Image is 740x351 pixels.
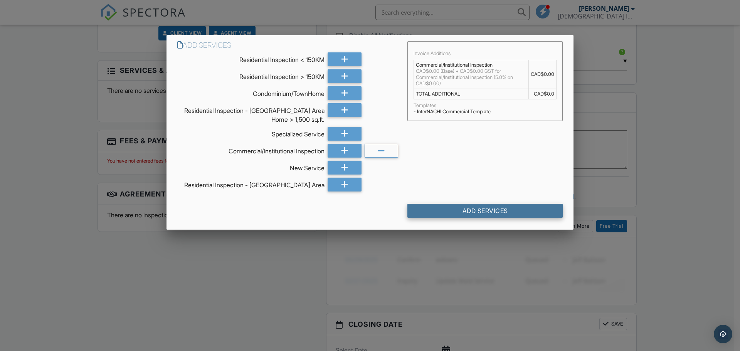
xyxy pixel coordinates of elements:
div: Residential Inspection - [GEOGRAPHIC_DATA] Area [177,178,325,189]
h6: Add Services [177,41,398,49]
div: Templates [414,102,557,109]
div: New Service [177,161,325,172]
div: Add Services [407,204,563,218]
div: Condominium/TownHome [177,86,325,98]
td: Commercial/Institutional Inspection [414,60,529,89]
div: Residential Inspection > 150KM [177,69,325,81]
div: Residential Inspection - [GEOGRAPHIC_DATA] Area Home > 1,500 sq.ft. [177,103,325,124]
td: TOTAL ADDITIONAL [414,89,529,99]
div: CAD$0.00 (Base) + CAD$0.00 GST for Commercial/Institutional Inspection (5.0% on CAD$0.00) [416,68,526,87]
div: Residential Inspection < 150KM [177,52,325,64]
td: CAD$0.00 [528,60,556,89]
div: Commercial/Institutional Inspection [177,144,325,155]
div: Open Intercom Messenger [714,325,732,343]
div: - InterNACHI Commercial Template [414,109,557,115]
div: Specialized Service [177,127,325,138]
div: Invoice Additions [414,50,557,57]
td: CAD$0.0 [528,89,556,99]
